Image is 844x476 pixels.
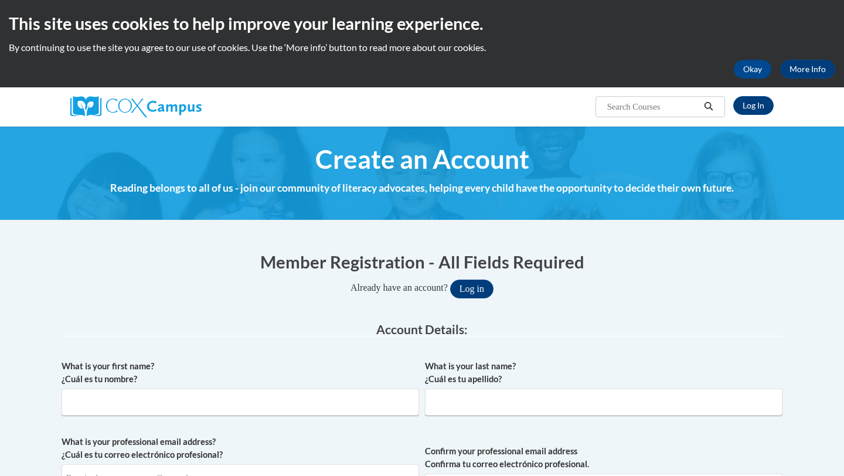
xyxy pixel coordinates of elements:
span: Account Details: [376,322,468,336]
span: Already have an account? [350,283,448,293]
a: Log In [733,96,774,115]
h4: Reading belongs to all of us - join our community of literacy advocates, helping every child have... [62,181,782,196]
img: Cox Campus [70,96,202,117]
p: By continuing to use the site you agree to our use of cookies. Use the ‘More info’ button to read... [9,41,835,54]
label: Confirm your professional email address Confirma tu correo electrónico profesional. [425,445,782,471]
button: Log in [450,280,494,298]
h2: This site uses cookies to help improve your learning experience. [9,12,835,35]
button: Okay [734,60,771,79]
button: Search [700,100,717,114]
input: Search Courses [606,100,700,114]
label: What is your professional email address? ¿Cuál es tu correo electrónico profesional? [62,436,419,461]
h1: Member Registration - All Fields Required [62,250,782,274]
span: Create an Account [315,144,529,175]
label: What is your first name? ¿Cuál es tu nombre? [62,360,419,386]
label: What is your last name? ¿Cuál es tu apellido? [425,360,782,386]
input: Metadata input [425,389,782,416]
a: More Info [780,60,835,79]
input: Metadata input [62,389,419,416]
